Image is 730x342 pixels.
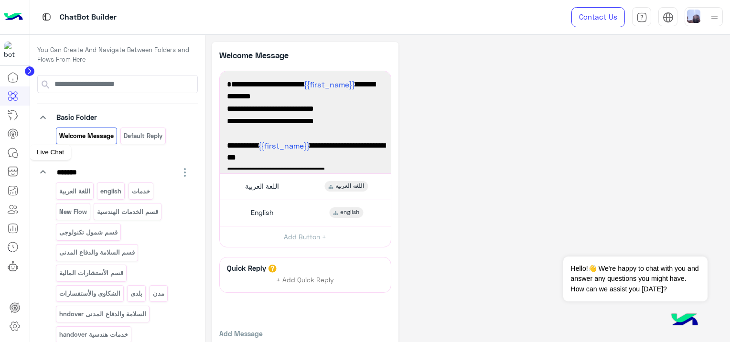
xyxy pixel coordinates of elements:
img: 110260793960483 [4,42,21,59]
p: english [100,186,122,197]
p: Welcome Message [58,130,114,141]
p: Default reply [123,130,163,141]
span: من فضلك اختر للغة التى تفضلها [227,115,384,128]
img: profile [709,11,720,23]
span: How can we assist you [DATE]? 🖐️ [227,164,384,176]
p: بلدى [130,288,143,299]
p: قسم الخدمات الهندسية [97,206,159,217]
span: Hello!👋 We're happy to chat with you and answer any questions you might have. How can we assist y... [563,256,707,301]
h6: Quick Reply [225,264,268,272]
div: english [329,207,363,218]
p: ChatBot Builder [60,11,117,24]
p: قسم الأستشارات المالية [58,267,124,278]
div: Live Chat [30,145,71,160]
span: {{first_name}} [258,141,310,150]
a: tab [632,7,651,27]
img: Logo [4,7,23,27]
span: Basic Folder [56,113,97,121]
p: hndover السلامة والدفاع المدنى [58,309,147,320]
button: Add Button + [220,226,391,247]
a: Contact Us [571,7,625,27]
span: كيف يمكننا مساعدتكم اليوم؟ 🖐️ [227,103,384,115]
p: New Flow [58,206,87,217]
p: اللغة العربية [58,186,91,197]
p: مدن [152,288,165,299]
span: Welcome to Shomoul Professional Consulting! [227,139,384,164]
button: + Add Quick Reply [269,273,341,287]
i: keyboard_arrow_down [37,166,49,178]
p: قسم السلامة والدفاع المدنى [58,247,135,258]
i: keyboard_arrow_down [37,112,49,123]
p: Add Message [219,329,391,339]
p: handover خدمات هندسية [58,329,129,340]
img: tab [663,12,674,23]
p: Welcome Message [219,49,305,61]
p: خدمات [131,186,150,197]
p: الشكاوى والأستفسارات [58,288,121,299]
div: اللغة العربية [324,181,368,192]
span: English [251,208,273,217]
span: مرحبًا بك في شركة شمول للاستشارات المهنية! [227,78,384,103]
img: tab [636,12,647,23]
span: اللغة العربية [335,182,364,191]
img: hulul-logo.png [668,304,701,337]
img: tab [41,11,53,23]
span: + Add Quick Reply [276,276,334,284]
p: قسم شمول تكنولوجى [58,227,118,238]
span: english [340,208,359,217]
img: userImage [687,10,700,23]
span: اللغة العربية [245,182,279,191]
span: {{first_name}} [304,80,355,89]
p: You Can Create And Navigate Between Folders and Flows From Here [37,45,198,64]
